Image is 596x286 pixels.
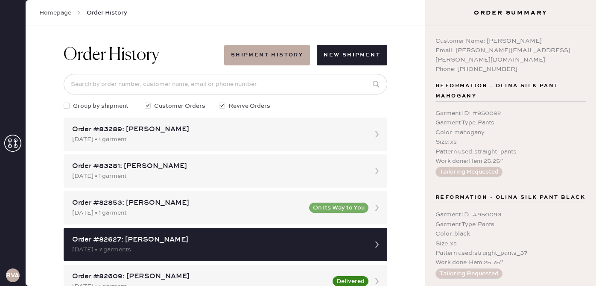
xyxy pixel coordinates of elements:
[72,245,363,254] div: [DATE] • 7 garments
[435,118,586,127] div: Garment Type : Pants
[435,248,586,258] div: Pattern used : straight_pants_37
[72,208,304,218] div: [DATE] • 1 garment
[317,45,387,65] button: New Shipment
[87,9,127,17] span: Order History
[72,161,363,171] div: Order #83281: [PERSON_NAME]
[435,128,586,137] div: Color : mahogany
[309,203,368,213] button: On Its Way to You
[435,229,586,239] div: Color : black
[435,239,586,248] div: Size : xs
[72,271,327,282] div: Order #82609: [PERSON_NAME]
[435,220,586,229] div: Garment Type : Pants
[72,235,363,245] div: Order #82627: [PERSON_NAME]
[435,268,503,279] button: Tailoring Requested
[435,81,586,101] span: Reformation - olina silk pant mahogany
[435,210,586,219] div: Garment ID : # 950093
[435,137,586,147] div: Size : xs
[435,36,586,46] div: Customer Name: [PERSON_NAME]
[435,65,586,74] div: Phone: [PHONE_NUMBER]
[435,147,586,156] div: Pattern used : straight_pants
[435,192,585,203] span: Reformation - olina silk pant black
[425,9,596,17] h3: Order Summary
[555,248,592,284] iframe: Front Chat
[73,101,129,111] span: Group by shipment
[435,258,586,267] div: Work done : Hem 25.75”
[228,101,270,111] span: Revive Orders
[64,45,159,65] h1: Order History
[435,167,503,177] button: Tailoring Requested
[435,109,586,118] div: Garment ID : # 950092
[72,198,304,208] div: Order #82853: [PERSON_NAME]
[154,101,205,111] span: Customer Orders
[72,171,363,181] div: [DATE] • 1 garment
[39,9,71,17] a: Homepage
[435,156,586,166] div: Work done : Hem 25.25”
[435,46,586,65] div: Email: [PERSON_NAME][EMAIL_ADDRESS][PERSON_NAME][DOMAIN_NAME]
[72,135,363,144] div: [DATE] • 1 garment
[72,124,363,135] div: Order #83289: [PERSON_NAME]
[224,45,310,65] button: Shipment History
[6,272,19,278] h3: RVA
[64,74,387,94] input: Search by order number, customer name, email or phone number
